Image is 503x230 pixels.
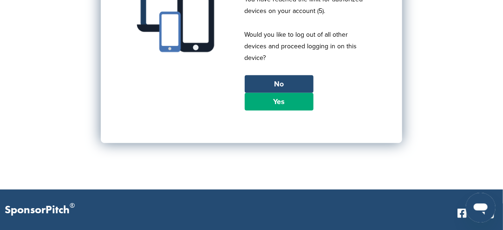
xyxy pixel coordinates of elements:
img: Facebook [457,209,467,218]
iframe: Button to launch messaging window [466,193,496,223]
a: Yes [245,93,314,111]
p: SponsorPitch [5,204,75,217]
span: ® [70,200,75,211]
a: No [245,75,314,93]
